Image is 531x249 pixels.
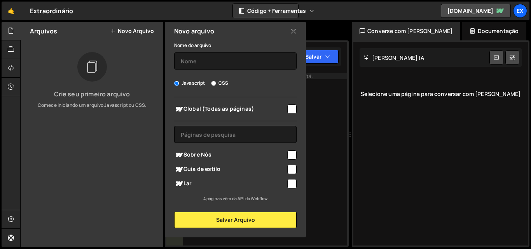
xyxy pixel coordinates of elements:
[174,150,286,160] span: Sobre Nós
[305,53,322,61] font: Salvar
[441,4,511,18] a: [DOMAIN_NAME]
[174,27,214,35] font: Novo arquivo
[211,81,216,86] input: CSS
[513,4,527,18] a: Ex
[247,7,306,14] font: Código + Ferramentas
[38,102,146,108] font: Comece iniciando um arquivo Javascript ou CSS.
[2,2,21,20] a: 🤙
[447,7,493,14] font: [DOMAIN_NAME]
[182,80,205,86] font: Javascript
[174,126,297,143] input: Páginas de pesquisa
[478,27,519,35] font: Documentação
[110,28,154,34] button: Novo arquivo
[183,104,254,112] font: Global (Todas as páginas)
[8,7,14,15] font: 🤙
[174,52,297,70] input: Nome
[203,196,268,201] font: 4 páginas vêm da API do Webflow
[232,4,299,18] button: Código + Ferramentas
[367,27,452,35] font: Converse com [PERSON_NAME]
[297,50,339,64] button: Salvar
[183,165,220,172] font: Guia de estilo
[187,73,313,79] font: Digite cmd + s para salvar seu arquivo Javascript.
[517,7,523,14] font: Ex
[361,90,521,98] font: Selecione uma página para conversar com [PERSON_NAME]
[30,27,57,35] font: Arquivos
[372,54,424,61] font: [PERSON_NAME] IA
[54,90,130,98] font: Crie seu primeiro arquivo
[30,7,73,15] font: Extraordinário
[462,22,526,40] div: Documentação
[174,81,179,86] input: Javascript
[218,80,228,86] font: CSS
[216,216,255,223] font: Salvar arquivo
[174,212,297,228] button: Salvar arquivo
[183,179,192,186] font: Lar
[174,42,211,49] font: Nome do arquivo
[118,27,154,35] font: Novo arquivo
